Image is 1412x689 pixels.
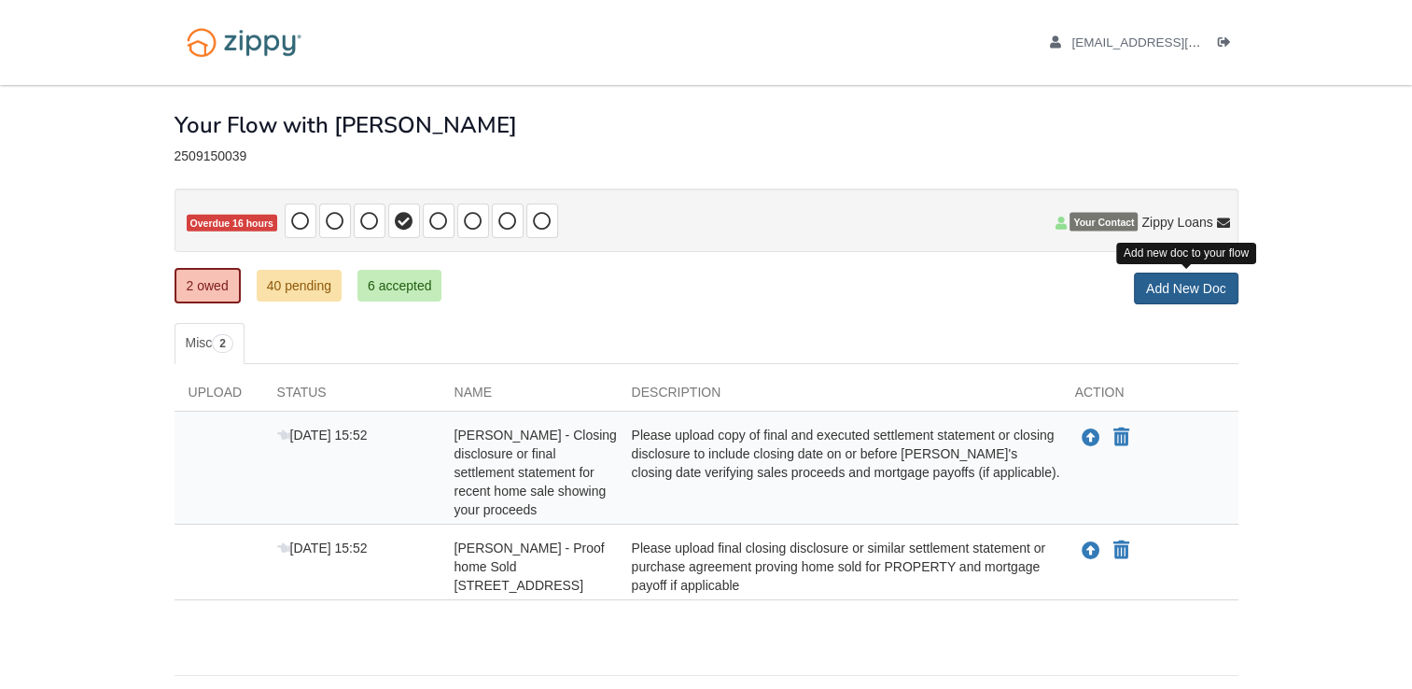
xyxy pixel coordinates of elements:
[1071,35,1285,49] span: maddisonbrown222@yahoo.com
[357,270,442,302] a: 6 accepted
[618,426,1061,519] div: Please upload copy of final and executed settlement statement or closing disclosure to include cl...
[618,383,1061,411] div: Description
[187,215,277,232] span: Overdue 16 hours
[454,541,605,593] span: [PERSON_NAME] - Proof home Sold [STREET_ADDRESS]
[1141,213,1212,232] span: Zippy Loans
[257,270,342,302] a: 40 pending
[1080,426,1102,450] button: Upload Tyler Johnston - Closing disclosure or final settlement statement for recent home sale sho...
[212,334,233,353] span: 2
[175,383,263,411] div: Upload
[1218,35,1238,54] a: Log out
[1111,427,1131,449] button: Declare Tyler Johnston - Closing disclosure or final settlement statement for recent home sale sh...
[1080,539,1102,563] button: Upload Tyler Johnston - Proof home Sold 704 S Main St Lewistown IL 61542
[1111,540,1131,562] button: Declare Tyler Johnston - Proof home Sold 704 S Main St Lewistown IL 61542 not applicable
[277,428,368,443] span: [DATE] 15:52
[618,539,1061,595] div: Please upload final closing disclosure or similar settlement statement or purchase agreement prov...
[1134,273,1238,304] a: Add New Doc
[175,113,517,137] h1: Your Flow with [PERSON_NAME]
[175,268,241,303] a: 2 owed
[175,19,314,66] img: Logo
[1069,213,1138,232] span: Your Contact
[277,541,368,555] span: [DATE] 15:52
[1050,35,1286,54] a: edit profile
[1116,243,1256,264] div: Add new doc to your flow
[263,383,440,411] div: Status
[175,148,1238,164] div: 2509150039
[440,383,618,411] div: Name
[175,323,245,364] a: Misc
[1061,383,1238,411] div: Action
[454,428,617,517] span: [PERSON_NAME] - Closing disclosure or final settlement statement for recent home sale showing you...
